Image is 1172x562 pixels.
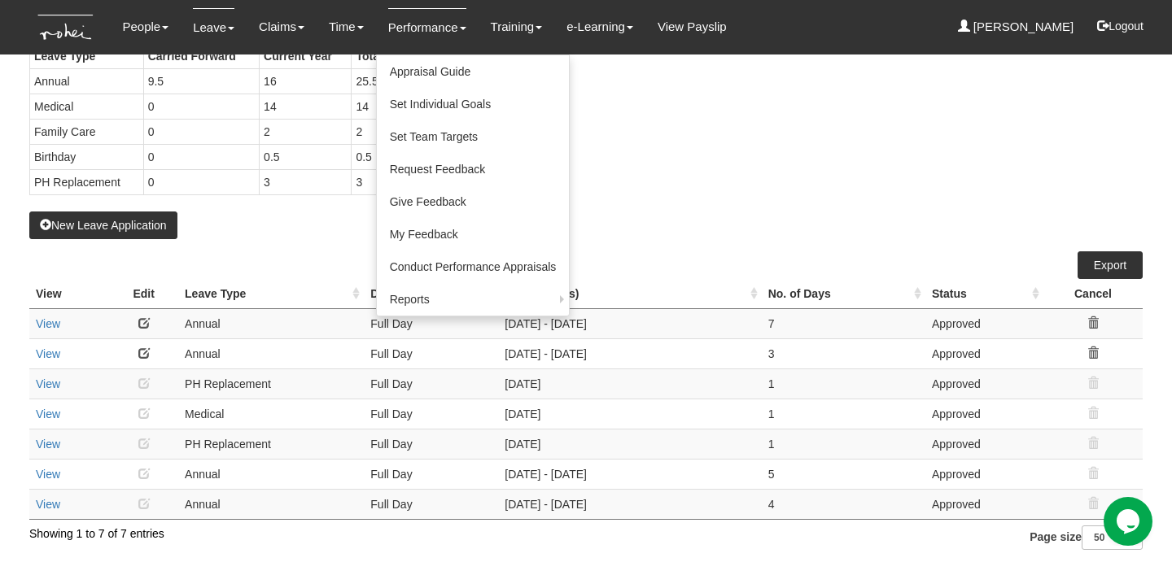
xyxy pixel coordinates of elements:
a: Performance [388,8,466,46]
a: View [36,407,60,420]
td: Annual [178,308,364,338]
td: Approved [925,429,1043,459]
td: 0 [143,94,259,119]
td: 1 [762,399,925,429]
td: 0 [143,169,259,194]
a: [PERSON_NAME] [958,8,1074,46]
th: Duration : activate to sort column ascending [364,279,498,309]
a: View [36,468,60,481]
td: Annual [178,489,364,519]
a: Leave [193,8,234,46]
a: View [36,498,60,511]
td: [DATE] - [DATE] [498,338,761,368]
td: [DATE] - [DATE] [498,308,761,338]
td: 2 [352,119,437,144]
th: Total Quota [352,43,437,68]
td: Full Day [364,489,498,519]
td: 25.5 [352,68,437,94]
td: Medical [30,94,144,119]
td: [DATE] - [DATE] [498,489,761,519]
a: Claims [259,8,304,46]
td: Family Care [30,119,144,144]
button: New Leave Application [29,211,177,239]
a: View [36,317,60,330]
td: [DATE] [498,399,761,429]
a: View [36,377,60,390]
td: PH Replacement [178,368,364,399]
a: Set Team Targets [377,120,570,153]
td: 14 [352,94,437,119]
td: 16 [260,68,352,94]
th: View [29,279,109,309]
th: Current Year [260,43,352,68]
th: Leave Type : activate to sort column ascending [178,279,364,309]
td: Medical [178,399,364,429]
a: Appraisal Guide [377,55,570,88]
a: View Payslip [658,8,727,46]
td: [DATE] - [DATE] [498,459,761,489]
td: PH Replacement [30,169,144,194]
button: Logout [1086,7,1155,46]
a: View [36,438,60,451]
td: Full Day [364,368,498,399]
td: 14 [260,94,352,119]
td: 0.5 [352,144,437,169]
a: View [36,347,60,360]
td: 1 [762,429,925,459]
a: Export [1078,251,1143,279]
a: Request Feedback [377,153,570,185]
a: Give Feedback [377,185,570,218]
th: Leave Type [30,43,144,68]
td: 9.5 [143,68,259,94]
td: Annual [178,338,364,368]
td: Approved [925,489,1043,519]
iframe: chat widget [1104,497,1156,546]
td: Approved [925,368,1043,399]
td: 4 [762,489,925,519]
td: Full Day [364,399,498,429]
td: Approved [925,459,1043,489]
td: 1 [762,368,925,399]
th: Leave Date(s) : activate to sort column ascending [498,279,761,309]
td: Annual [30,68,144,94]
select: Page size [1082,525,1143,550]
td: Full Day [364,338,498,368]
td: 3 [352,169,437,194]
td: 0 [143,144,259,169]
a: Conduct Performance Appraisals [377,251,570,283]
a: e-Learning [566,8,633,46]
th: Cancel [1043,279,1143,309]
th: Edit [109,279,178,309]
a: People [122,8,168,46]
td: PH Replacement [178,429,364,459]
td: Full Day [364,459,498,489]
td: [DATE] [498,368,761,399]
th: Carried Forward [143,43,259,68]
td: Approved [925,308,1043,338]
td: 2 [260,119,352,144]
td: Full Day [364,308,498,338]
a: Set Individual Goals [377,88,570,120]
a: Training [491,8,543,46]
td: Annual [178,459,364,489]
td: 3 [260,169,352,194]
td: 5 [762,459,925,489]
td: 7 [762,308,925,338]
td: Approved [925,338,1043,368]
td: 0.5 [260,144,352,169]
th: No. of Days : activate to sort column ascending [762,279,925,309]
label: Page size [1030,525,1143,550]
td: Full Day [364,429,498,459]
a: Reports [377,283,570,316]
td: 3 [762,338,925,368]
a: Time [329,8,364,46]
td: 0 [143,119,259,144]
a: My Feedback [377,218,570,251]
td: Approved [925,399,1043,429]
td: Birthday [30,144,144,169]
td: [DATE] [498,429,761,459]
th: Status : activate to sort column ascending [925,279,1043,309]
